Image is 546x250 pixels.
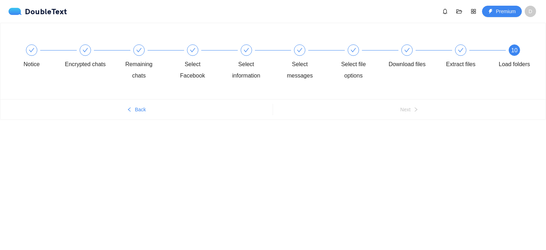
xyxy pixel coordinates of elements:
[482,6,522,17] button: thunderboltPremium
[9,8,67,15] div: DoubleText
[118,59,160,81] div: Remaining chats
[136,47,142,53] span: check
[190,47,196,53] span: check
[82,47,88,53] span: check
[440,9,450,14] span: bell
[496,7,516,15] span: Premium
[127,107,132,113] span: left
[333,44,386,81] div: Select file options
[350,47,356,53] span: check
[511,47,518,53] span: 10
[0,104,273,115] button: leftBack
[333,59,374,81] div: Select file options
[9,8,25,15] img: logo
[23,59,39,70] div: Notice
[29,47,34,53] span: check
[65,59,106,70] div: Encrypted chats
[135,106,146,113] span: Back
[11,44,65,70] div: Notice
[529,6,532,17] span: D
[468,6,479,17] button: appstore
[454,6,465,17] button: folder-open
[9,8,67,15] a: logoDoubleText
[404,47,410,53] span: check
[439,6,451,17] button: bell
[389,59,425,70] div: Download files
[494,44,535,70] div: 10Load folders
[172,44,226,81] div: Select Facebook
[499,59,530,70] div: Load folders
[386,44,440,70] div: Download files
[118,44,172,81] div: Remaining chats
[468,9,479,14] span: appstore
[488,9,493,15] span: thunderbolt
[273,104,546,115] button: Nextright
[65,44,118,70] div: Encrypted chats
[454,9,465,14] span: folder-open
[172,59,213,81] div: Select Facebook
[446,59,476,70] div: Extract files
[440,44,494,70] div: Extract files
[458,47,464,53] span: check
